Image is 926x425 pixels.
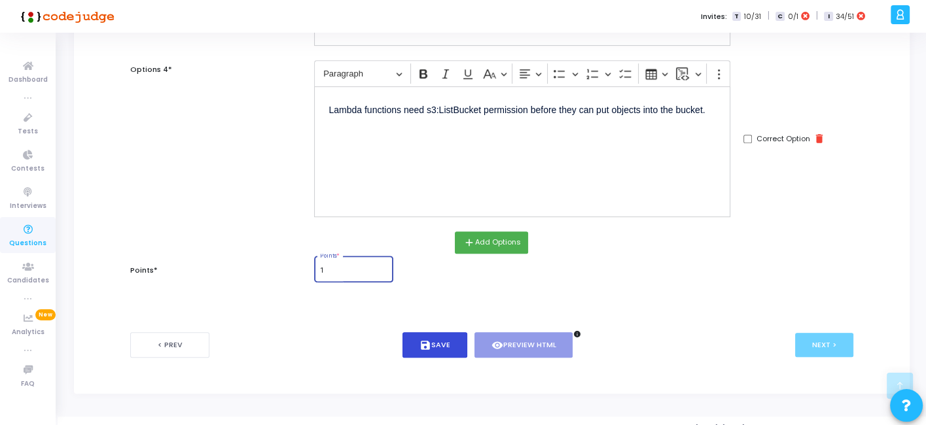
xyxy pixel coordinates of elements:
[787,11,798,22] span: 0/1
[329,101,716,117] p: Lambda functions need s3:ListBucket permission before they can put objects into the bucket.
[767,9,769,23] span: |
[419,339,431,351] i: save
[317,63,408,84] button: Paragraph
[463,237,474,248] i: add
[743,11,760,22] span: 10/31
[12,327,45,338] span: Analytics
[130,64,172,75] label: Options 4*
[402,332,467,358] button: saveSave
[10,201,46,212] span: Interviews
[35,309,56,320] span: New
[21,379,35,390] span: FAQ
[16,3,115,29] img: logo
[314,86,730,217] div: Editor editing area: main
[732,12,741,22] span: T
[824,12,832,22] span: I
[9,75,48,86] span: Dashboard
[813,133,825,144] i: delete
[573,330,580,338] i: info
[491,339,503,351] i: visibility
[314,60,730,86] div: Editor toolbar
[323,66,391,82] span: Paragraph
[775,12,784,22] span: C
[756,133,810,144] label: Correct Option
[474,332,573,358] button: visibilityPreview HTML
[11,163,45,175] span: Contests
[455,231,528,254] button: addAdd Options
[701,11,727,22] label: Invites:
[7,275,49,286] span: Candidates
[815,9,817,23] span: |
[9,238,46,249] span: Questions
[18,126,38,137] span: Tests
[130,265,158,276] label: Points*
[795,333,853,357] button: Next >
[130,332,209,358] button: < Prev
[836,11,854,22] span: 34/51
